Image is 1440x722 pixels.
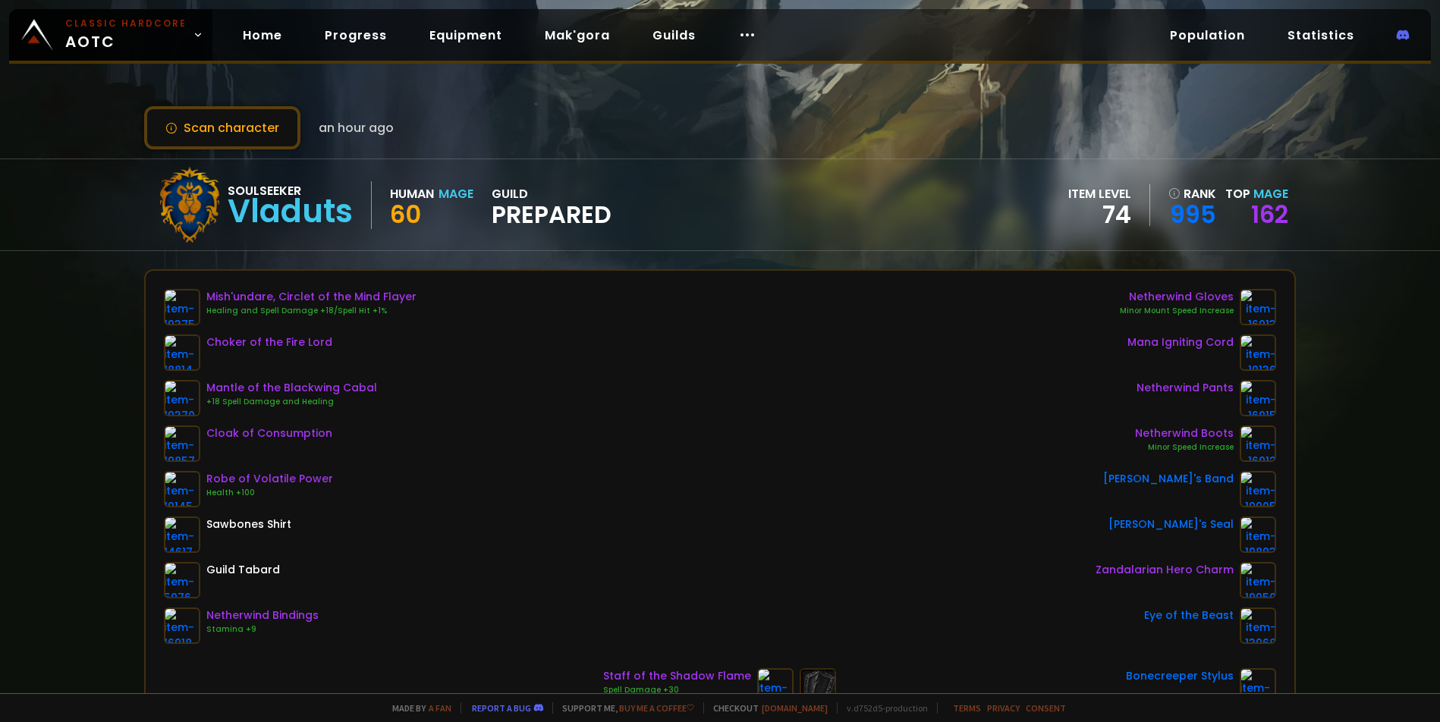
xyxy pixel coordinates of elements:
img: item-19375 [164,289,200,325]
img: item-19145 [164,471,200,507]
img: item-19356 [757,668,794,705]
div: Mana Igniting Cord [1127,334,1234,350]
img: item-19136 [1240,334,1276,371]
button: Scan character [144,106,300,149]
span: Support me, [552,702,694,714]
a: Population [1158,20,1257,51]
div: Sawbones Shirt [206,516,291,532]
div: Bonecreeper Stylus [1126,668,1234,684]
a: a fan [429,702,451,714]
div: Healing and Spell Damage +18/Spell Hit +1% [206,305,417,317]
span: Checkout [703,702,828,714]
img: item-13968 [1240,607,1276,644]
small: Classic Hardcore [65,17,187,30]
div: rank [1168,184,1216,203]
div: Choker of the Fire Lord [206,334,332,350]
a: Privacy [987,702,1020,714]
a: Mak'gora [533,20,622,51]
span: v. d752d5 - production [837,702,928,714]
div: Health +100 [206,487,333,499]
span: an hour ago [319,118,394,137]
a: Statistics [1275,20,1366,51]
div: Minor Mount Speed Increase [1120,305,1234,317]
a: Home [231,20,294,51]
a: Buy me a coffee [619,702,694,714]
span: AOTC [65,17,187,53]
div: Guild Tabard [206,562,280,578]
a: Terms [953,702,981,714]
a: 162 [1251,197,1288,231]
img: item-19905 [1240,471,1276,507]
div: +18 Spell Damage and Healing [206,396,377,408]
div: Human [390,184,434,203]
a: Guilds [640,20,708,51]
div: Netherwind Gloves [1120,289,1234,305]
a: [DOMAIN_NAME] [762,702,828,714]
div: Staff of the Shadow Flame [603,668,751,684]
img: item-19370 [164,380,200,416]
div: Vladuts [228,200,353,223]
div: [PERSON_NAME]'s Seal [1108,516,1234,532]
div: Eye of the Beast [1144,607,1234,623]
div: Soulseeker [228,181,353,200]
div: 74 [1068,203,1131,226]
a: Classic HardcoreAOTC [9,9,212,61]
div: [PERSON_NAME]'s Band [1103,471,1234,487]
img: item-16915 [1240,380,1276,416]
div: Stamina +9 [206,623,319,636]
div: Top [1225,184,1288,203]
a: Consent [1026,702,1066,714]
div: Minor Speed Increase [1135,441,1234,454]
span: 60 [390,197,421,231]
div: Netherwind Boots [1135,425,1234,441]
div: Mage [439,184,473,203]
div: Netherwind Pants [1137,380,1234,396]
div: Mantle of the Blackwing Cabal [206,380,377,396]
span: Mage [1253,185,1288,202]
div: Cloak of Consumption [206,425,332,441]
img: item-5976 [164,562,200,598]
a: Equipment [417,20,514,51]
a: Progress [313,20,399,51]
div: Zandalarian Hero Charm [1096,562,1234,578]
a: 995 [1168,203,1216,226]
div: guild [492,184,612,226]
a: Report a bug [472,702,531,714]
img: item-16912 [1240,425,1276,462]
img: item-13938 [1240,668,1276,705]
span: Prepared [492,203,612,226]
div: Robe of Volatile Power [206,471,333,487]
img: item-14617 [164,516,200,553]
span: Made by [383,702,451,714]
img: item-19950 [1240,562,1276,598]
img: item-16913 [1240,289,1276,325]
div: Mish'undare, Circlet of the Mind Flayer [206,289,417,305]
img: item-19857 [164,425,200,462]
div: Spell Damage +30 [603,684,751,696]
div: item level [1068,184,1131,203]
img: item-16918 [164,607,200,644]
div: Netherwind Bindings [206,607,319,623]
img: item-18814 [164,334,200,371]
img: item-19893 [1240,516,1276,553]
